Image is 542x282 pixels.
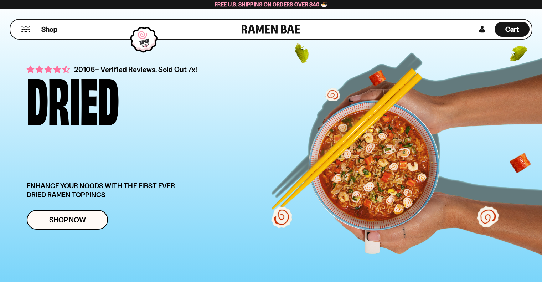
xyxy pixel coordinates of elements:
span: Cart [505,25,519,34]
div: Dried [27,73,119,122]
a: Shop [41,22,57,37]
span: Free U.S. Shipping on Orders over $40 🍜 [215,1,327,8]
span: Verified Reviews, Sold Out 7x! [100,65,197,74]
a: Cart [495,20,530,39]
button: Mobile Menu Trigger [21,26,31,32]
a: Shop Now [27,210,108,230]
span: Shop Now [49,216,86,224]
span: Shop [41,25,57,34]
